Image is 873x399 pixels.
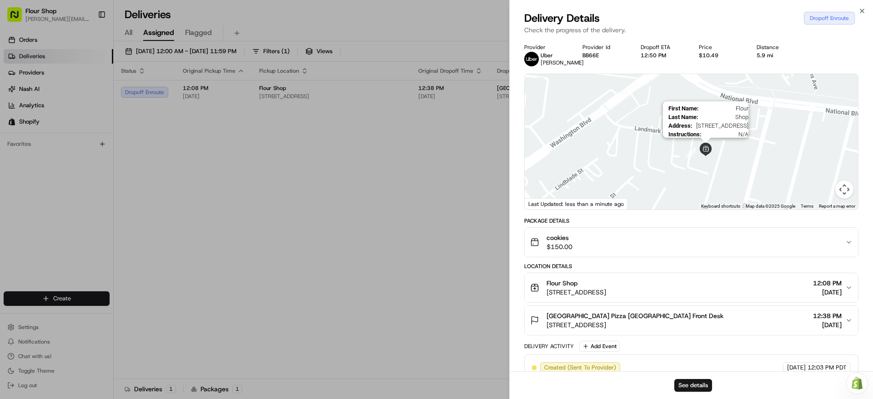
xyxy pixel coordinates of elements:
img: Dianne Alexi Soriano [9,157,24,171]
span: • [122,165,125,173]
button: Keyboard shortcuts [701,203,740,209]
div: Package Details [524,217,858,224]
span: [DATE] [73,141,92,148]
span: [STREET_ADDRESS] [547,288,606,297]
span: [STREET_ADDRESS] [547,320,723,329]
span: Flour Shop [547,279,577,288]
div: Location Details [524,263,858,270]
img: 1736555255976-a54dd68f-1ca7-489b-9aae-adbdc363a1c4 [9,87,25,103]
div: Provider Id [582,44,626,51]
span: Instructions : [668,131,702,138]
div: Last Updated: less than a minute ago [525,198,628,209]
img: 1736555255976-a54dd68f-1ca7-489b-9aae-adbdc363a1c4 [18,166,25,173]
button: Flour Shop[STREET_ADDRESS]12:08 PM[DATE] [525,273,858,302]
button: See details [674,379,712,392]
span: Last Name : [668,114,698,120]
span: API Documentation [86,203,146,212]
img: Nash [9,9,27,27]
span: [STREET_ADDRESS] [696,122,748,129]
div: 💻 [77,204,84,211]
div: Provider [524,44,568,51]
span: [DATE] [787,364,806,372]
div: Dropoff ETA [641,44,684,51]
div: Past conversations [9,118,61,125]
a: Report a map error [819,204,855,209]
span: 12:08 PM [813,279,842,288]
span: Flour [702,105,748,112]
div: 2 [686,147,696,157]
button: See all [141,116,166,127]
span: Uber [541,52,553,59]
span: • [68,141,71,148]
img: 1736555255976-a54dd68f-1ca7-489b-9aae-adbdc363a1c4 [18,141,25,149]
span: 12:38 PM [813,311,842,320]
span: First Name : [668,105,699,112]
span: Created (Sent To Provider) [544,364,616,372]
a: Terms (opens in new tab) [801,204,813,209]
button: BB66E [582,52,599,59]
button: cookies$150.00 [525,228,858,257]
a: Powered byPylon [64,225,110,232]
span: [DATE] [127,165,146,173]
div: Distance [757,44,800,51]
a: Open this area in Google Maps (opens a new window) [527,198,557,209]
a: 💻API Documentation [73,199,150,216]
span: $150.00 [547,242,572,251]
img: Regen Pajulas [9,132,24,147]
div: 📗 [9,204,16,211]
button: Start new chat [155,90,166,100]
span: Knowledge Base [18,203,70,212]
span: [PERSON_NAME] [PERSON_NAME] [28,165,120,173]
span: Pylon [90,225,110,232]
span: Shop [702,114,748,120]
div: Price [699,44,743,51]
span: [GEOGRAPHIC_DATA] Pizza [GEOGRAPHIC_DATA] Front Desk [547,311,723,320]
div: We're available if you need us! [41,96,125,103]
span: [DATE] [813,288,842,297]
span: [PERSON_NAME] [541,59,584,66]
span: N/A [705,131,748,138]
input: Clear [24,59,150,68]
span: cookies [547,233,572,242]
img: 9188753566659_6852d8bf1fb38e338040_72.png [19,87,35,103]
span: [DATE] [813,320,842,329]
a: 📗Knowledge Base [5,199,73,216]
span: Map data ©2025 Google [746,204,795,209]
div: Delivery Activity [524,343,574,350]
span: Address : [668,122,692,129]
span: Delivery Details [524,11,600,25]
span: 12:03 PM PDT [808,364,847,372]
img: Google [527,198,557,209]
button: [GEOGRAPHIC_DATA] Pizza [GEOGRAPHIC_DATA] Front Desk[STREET_ADDRESS]12:38 PM[DATE] [525,306,858,335]
span: Regen Pajulas [28,141,66,148]
div: Start new chat [41,87,149,96]
div: 5.9 mi [757,52,800,59]
p: Welcome 👋 [9,36,166,51]
button: Add Event [579,341,620,352]
p: Check the progress of the delivery. [524,25,858,35]
img: uber-new-logo.jpeg [524,52,539,66]
div: $10.49 [699,52,743,59]
div: 12:50 PM [641,52,684,59]
button: Map camera controls [835,180,853,199]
